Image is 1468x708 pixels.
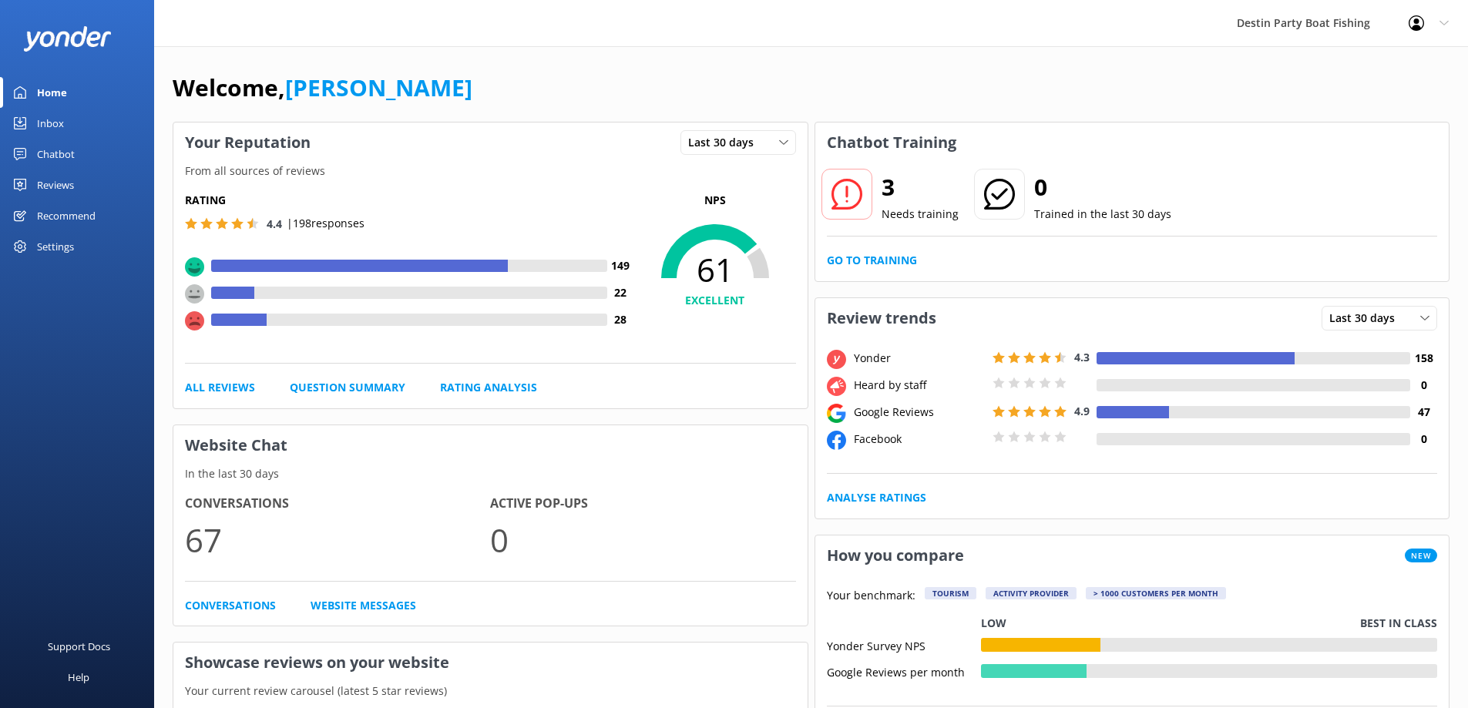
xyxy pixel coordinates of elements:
h4: Active Pop-ups [490,494,795,514]
p: Low [981,615,1006,632]
span: Last 30 days [1329,310,1404,327]
h3: Review trends [815,298,948,338]
div: Heard by staff [850,377,989,394]
p: In the last 30 days [173,465,808,482]
a: All Reviews [185,379,255,396]
h2: 3 [882,169,959,206]
p: Trained in the last 30 days [1034,206,1171,223]
h2: 0 [1034,169,1171,206]
div: Activity Provider [986,587,1077,599]
div: Home [37,77,67,108]
h4: 158 [1410,350,1437,367]
h4: Conversations [185,494,490,514]
h1: Welcome, [173,69,472,106]
a: Website Messages [311,597,416,614]
p: Needs training [882,206,959,223]
p: 67 [185,514,490,565]
div: Google Reviews per month [827,664,981,678]
p: Your benchmark: [827,587,915,606]
h4: 47 [1410,404,1437,421]
h4: 0 [1410,377,1437,394]
h5: Rating [185,192,634,209]
a: Analyse Ratings [827,489,926,506]
div: Recommend [37,200,96,231]
h4: 28 [607,311,634,328]
div: Help [68,662,89,693]
div: Facebook [850,431,989,448]
a: Conversations [185,597,276,614]
a: Rating Analysis [440,379,537,396]
h4: 0 [1410,431,1437,448]
div: Yonder [850,350,989,367]
p: 0 [490,514,795,565]
p: NPS [634,192,796,209]
h3: Website Chat [173,425,808,465]
div: Google Reviews [850,404,989,421]
p: Your current review carousel (latest 5 star reviews) [173,683,808,700]
div: Inbox [37,108,64,139]
div: > 1000 customers per month [1086,587,1226,599]
h3: How you compare [815,535,976,575]
a: [PERSON_NAME] [285,72,472,103]
h4: 149 [607,257,634,274]
img: yonder-white-logo.png [23,26,112,52]
div: Support Docs [48,631,110,662]
h3: Chatbot Training [815,122,968,163]
div: Tourism [925,587,976,599]
a: Question Summary [290,379,405,396]
span: 4.9 [1074,404,1090,418]
p: Best in class [1360,615,1437,632]
span: 4.3 [1074,350,1090,364]
span: Last 30 days [688,134,763,151]
div: Chatbot [37,139,75,169]
p: | 198 responses [287,215,364,232]
span: 4.4 [267,216,282,231]
h3: Showcase reviews on your website [173,643,808,683]
h4: 22 [607,284,634,301]
span: 61 [634,250,796,289]
h4: EXCELLENT [634,292,796,309]
span: New [1405,549,1437,562]
a: Go to Training [827,252,917,269]
div: Reviews [37,169,74,200]
p: From all sources of reviews [173,163,808,180]
div: Settings [37,231,74,262]
h3: Your Reputation [173,122,322,163]
div: Yonder Survey NPS [827,638,981,652]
